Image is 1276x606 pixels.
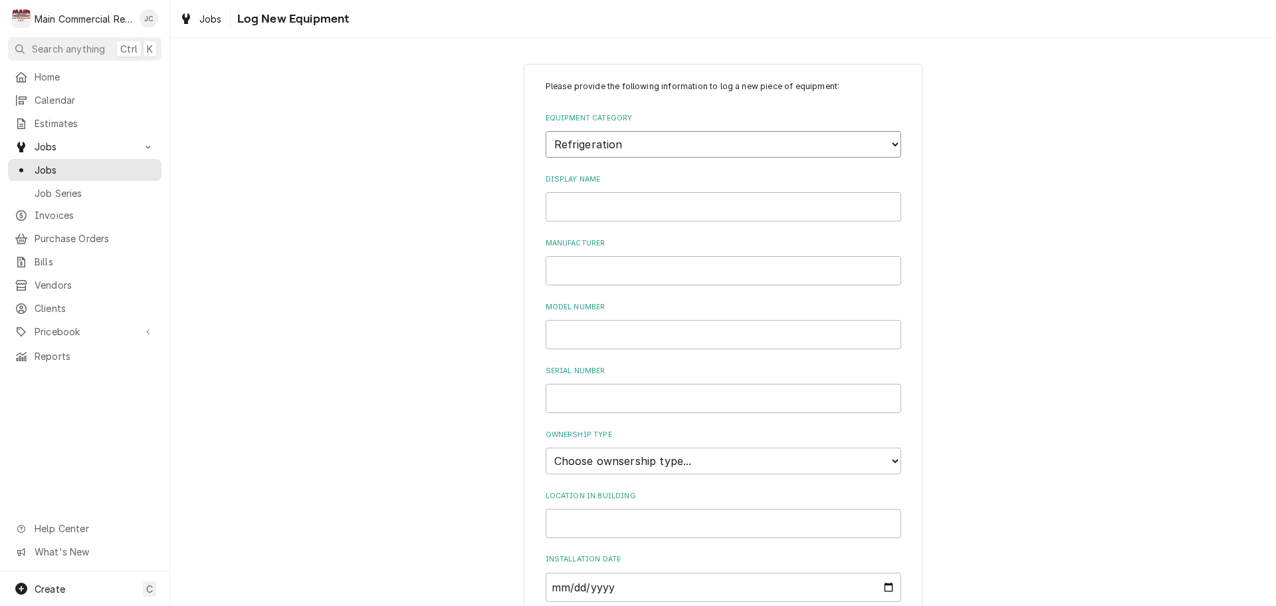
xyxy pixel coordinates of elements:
span: Search anything [32,42,105,56]
div: JC [140,9,158,28]
span: Jobs [199,12,222,26]
span: Clients [35,301,155,315]
span: Create [35,583,65,595]
a: Jobs [8,159,161,181]
a: Reports [8,345,161,367]
span: Calendar [35,93,155,107]
span: K [147,42,153,56]
div: Model Number [546,302,901,349]
a: Calendar [8,89,161,111]
span: Home [35,70,155,84]
a: Invoices [8,204,161,226]
label: Display Name [546,174,901,185]
a: Estimates [8,112,161,134]
span: Log New Equipment [233,10,350,28]
span: Purchase Orders [35,231,155,245]
div: Serial Number [546,366,901,413]
a: Job Series [8,182,161,204]
div: Location in Building [546,491,901,538]
span: Vendors [35,278,155,292]
p: Please provide the following information to log a new piece of equipment: [546,80,901,92]
a: Go to Jobs [8,136,161,158]
span: Jobs [35,140,135,154]
a: Purchase Orders [8,227,161,249]
a: Go to What's New [8,541,161,563]
label: Model Number [546,302,901,313]
a: Go to Help Center [8,518,161,539]
span: Reports [35,349,155,363]
span: What's New [35,545,154,559]
label: Serial Number [546,366,901,377]
a: Clients [8,297,161,319]
a: Jobs [174,8,227,30]
a: Go to Pricebook [8,321,161,343]
div: Main Commercial Refrigeration Service's Avatar [12,9,31,28]
div: Equipment Category [546,113,901,158]
label: Ownership Type [546,430,901,440]
span: Job Series [35,186,155,200]
span: C [146,582,153,596]
button: Search anythingCtrlK [8,37,161,61]
div: Installation Date [546,554,901,601]
span: Estimates [35,116,155,130]
a: Home [8,66,161,88]
span: Pricebook [35,325,135,339]
div: Jan Costello's Avatar [140,9,158,28]
input: yyyy-mm-dd [546,573,901,602]
div: Manufacturer [546,238,901,285]
div: M [12,9,31,28]
span: Invoices [35,208,155,222]
div: Ownership Type [546,430,901,474]
a: Bills [8,251,161,273]
div: Display Name [546,174,901,222]
span: Help Center [35,522,154,535]
label: Manufacturer [546,238,901,249]
a: Vendors [8,274,161,296]
div: Main Commercial Refrigeration Service [35,12,132,26]
label: Installation Date [546,554,901,565]
label: Equipment Category [546,113,901,124]
label: Location in Building [546,491,901,502]
span: Jobs [35,163,155,177]
span: Bills [35,255,155,269]
span: Ctrl [120,42,138,56]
